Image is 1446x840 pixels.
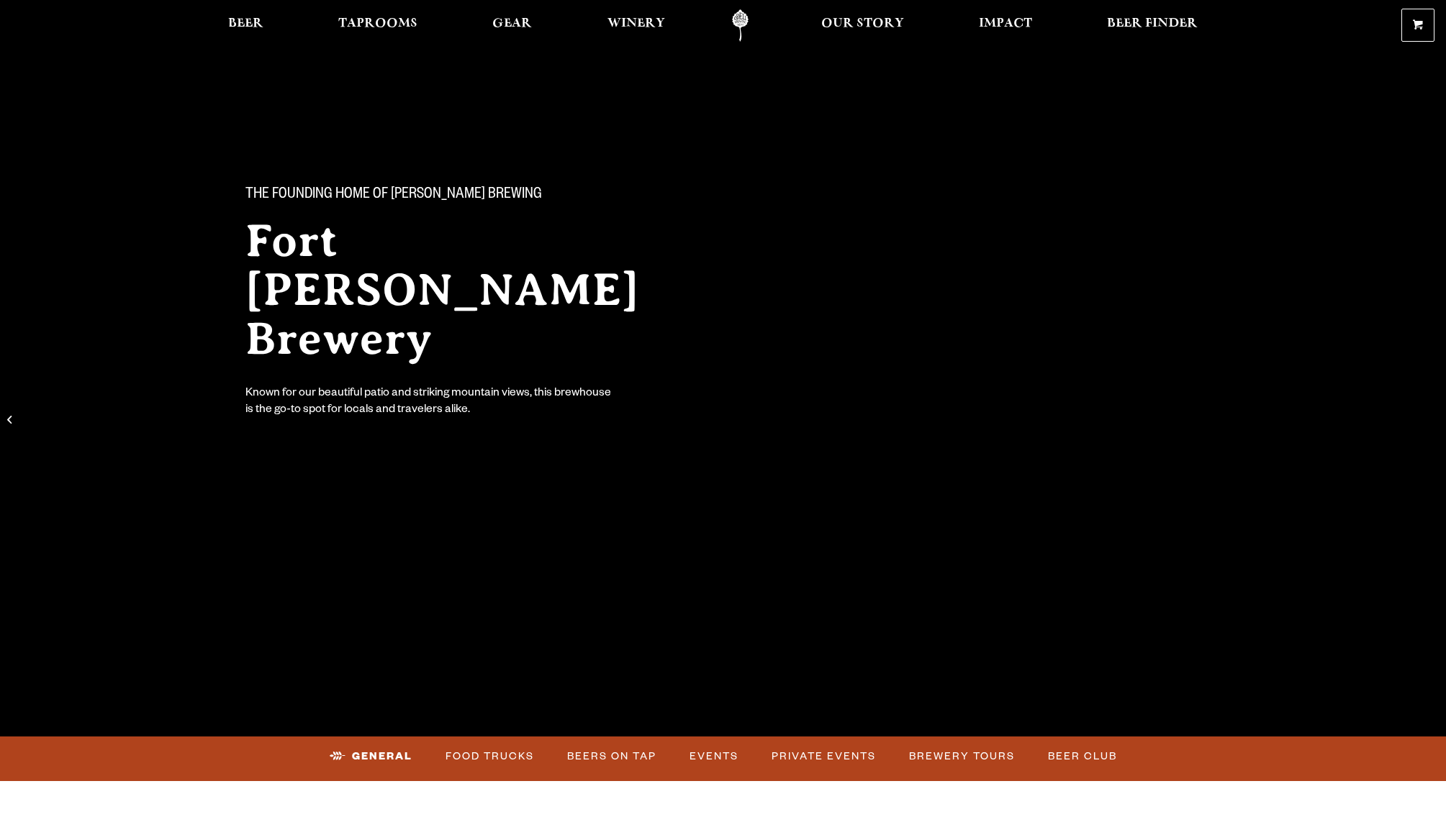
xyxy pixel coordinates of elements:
a: Odell Home [713,9,767,42]
span: Winery [607,18,665,29]
span: Taprooms [338,18,417,29]
span: Impact [979,18,1032,29]
a: Beer [219,9,273,42]
h2: Fort [PERSON_NAME] Brewery [245,216,695,363]
a: Beer Finder [1098,9,1207,42]
a: Private Events [766,740,882,773]
a: Beer Club [1042,740,1123,773]
a: Winery [598,9,674,42]
span: Beer Finder [1107,18,1198,29]
a: Food Trucks [440,740,540,773]
a: Gear [483,9,541,42]
div: Known for our beautiful patio and striking mountain views, this brewhouse is the go-to spot for l... [245,386,614,419]
a: General [324,740,418,773]
span: Beer [228,18,263,29]
a: Events [684,740,744,773]
span: Gear [492,18,532,29]
a: Impact [970,9,1041,42]
span: Our Story [821,18,904,29]
a: Our Story [812,9,913,42]
a: Taprooms [329,9,427,42]
a: Brewery Tours [903,740,1021,773]
a: Beers on Tap [561,740,662,773]
span: The Founding Home of [PERSON_NAME] Brewing [245,186,542,205]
